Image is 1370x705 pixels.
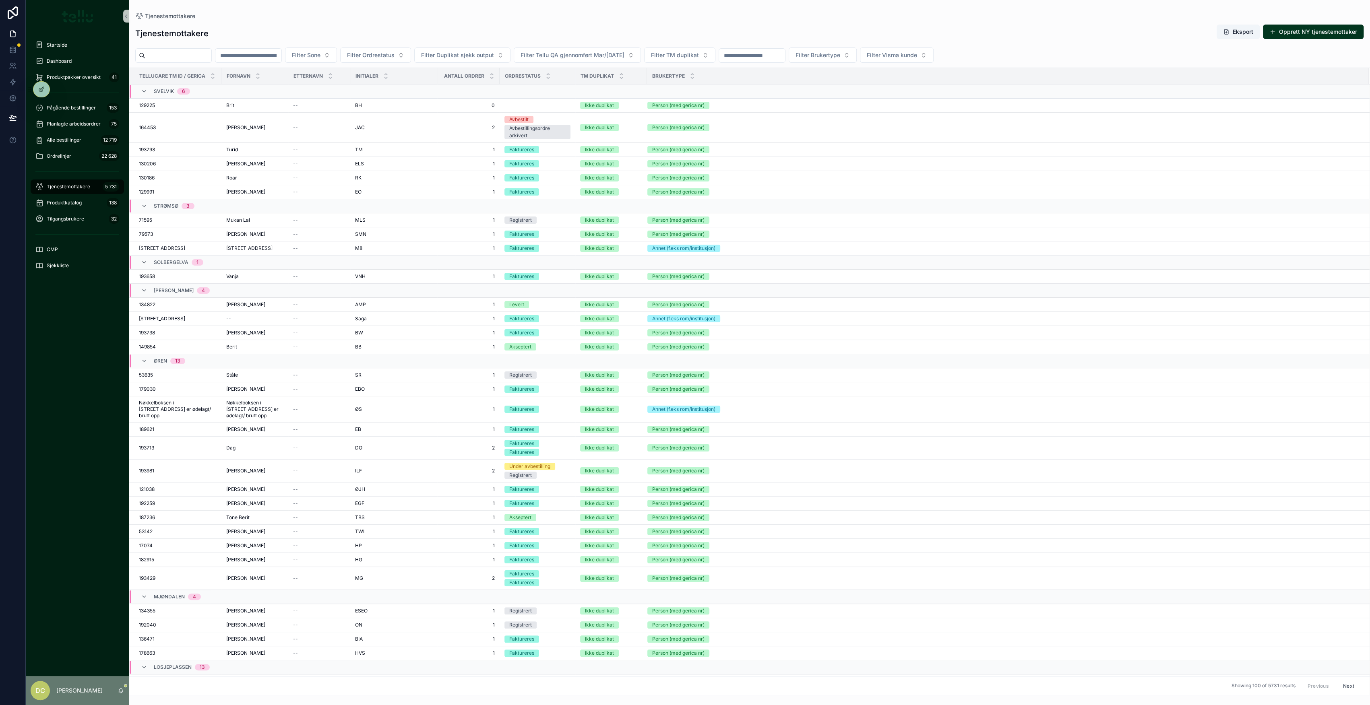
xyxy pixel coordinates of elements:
a: Ikke duplikat [580,371,642,379]
a: Ikke duplikat [580,231,642,238]
span: Filter Brukertype [796,51,840,59]
button: Eksport [1217,25,1260,39]
div: 75 [109,119,119,129]
a: -- [293,102,345,109]
a: CMP [31,242,124,257]
a: 134822 [139,301,217,308]
span: M8 [355,245,362,251]
span: VNH [355,273,366,280]
a: Person (med gerica nr) [647,216,1359,224]
span: Tjenestemottakere [145,12,195,20]
a: 1 [442,175,495,181]
a: Faktureres [504,245,570,252]
a: Faktureres [504,174,570,181]
span: [PERSON_NAME] [226,231,265,237]
span: Planlagte arbeidsordrer [47,121,101,127]
div: Avbestilt [509,116,529,123]
a: SMN [355,231,432,237]
span: 1 [442,344,495,350]
div: Person (med gerica nr) [652,329,705,336]
span: Filter TM duplikat [651,51,699,59]
a: Person (med gerica nr) [647,231,1359,238]
a: VNH [355,273,432,280]
a: Produktkatalog138 [31,196,124,210]
a: -- [293,372,345,378]
a: 1 [442,231,495,237]
a: Ikke duplikat [580,315,642,322]
a: Person (med gerica nr) [647,343,1359,350]
a: Registrert [504,371,570,379]
a: Saga [355,315,432,322]
div: Akseptert [509,343,531,350]
a: Faktureres [504,188,570,196]
span: -- [293,315,298,322]
span: -- [293,146,298,153]
span: -- [293,102,298,109]
div: Faktureres [509,231,534,238]
div: Ikke duplikat [585,124,614,131]
span: BH [355,102,362,109]
a: JAC [355,124,432,131]
a: 1 [442,315,495,322]
div: Person (med gerica nr) [652,231,705,238]
a: 193658 [139,273,217,280]
span: Filter Tellu QA gjennomført Mar/[DATE] [521,51,624,59]
a: 129991 [139,189,217,195]
span: -- [226,315,231,322]
a: Planlagte arbeidsordrer75 [31,117,124,131]
span: ELS [355,161,364,167]
a: [PERSON_NAME] [226,330,283,336]
a: 2 [442,124,495,131]
span: 134822 [139,301,155,308]
span: Vanja [226,273,239,280]
span: 1 [442,273,495,280]
a: Ikke duplikat [580,343,642,350]
span: [STREET_ADDRESS] [139,245,185,251]
a: 1 [442,372,495,378]
span: [PERSON_NAME] [154,287,194,294]
a: Ikke duplikat [580,174,642,181]
a: AMP [355,301,432,308]
span: Filter Visma kunde [867,51,917,59]
span: Tjenestemottakere [47,183,90,190]
span: -- [293,245,298,251]
span: Filter Duplikat sjekk output [421,51,494,59]
img: App logo [62,10,93,23]
div: Person (med gerica nr) [652,371,705,379]
a: Alle bestillinger12 719 [31,133,124,147]
a: ELS [355,161,432,167]
div: Ikke duplikat [585,329,614,336]
span: 193738 [139,330,155,336]
div: Ikke duplikat [585,301,614,308]
a: -- [293,330,345,336]
a: BW [355,330,432,336]
button: Select Button [644,47,715,63]
span: Alle bestillinger [47,137,81,143]
a: AvbestiltAvbestillingsordre arkivert [504,116,570,139]
span: -- [293,217,298,223]
span: Tilgangsbrukere [47,216,84,222]
a: Ikke duplikat [580,273,642,280]
a: Registrert [504,216,570,224]
a: Ikke duplikat [580,124,642,131]
a: [PERSON_NAME] [226,301,283,308]
a: 0 [442,102,495,109]
span: 129225 [139,102,155,109]
span: -- [293,161,298,167]
a: [STREET_ADDRESS] [226,245,283,251]
a: 164453 [139,124,217,131]
a: Person (med gerica nr) [647,174,1359,181]
span: [PERSON_NAME] [226,124,265,131]
a: 1 [442,146,495,153]
span: [PERSON_NAME] [226,330,265,336]
span: 149854 [139,344,156,350]
span: Solbergelva [154,259,188,266]
a: 1 [442,189,495,195]
div: Ikke duplikat [585,231,614,238]
a: Person (med gerica nr) [647,371,1359,379]
span: -- [293,175,298,181]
